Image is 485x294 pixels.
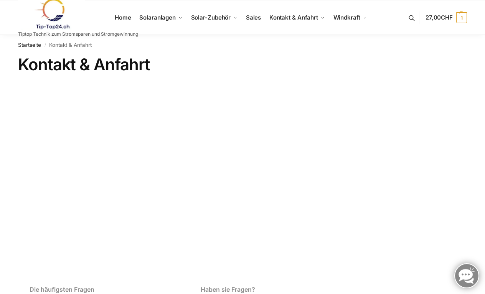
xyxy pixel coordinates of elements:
a: Startseite [18,42,41,48]
nav: Breadcrumb [18,35,467,55]
a: 27,00CHF 1 [426,6,467,29]
a: Solar-Zubehör [188,0,241,35]
h6: Haben sie Fragen? [201,286,348,292]
span: Solaranlagen [139,14,176,21]
a: Sales [242,0,264,35]
span: Windkraft [333,14,360,21]
a: Kontakt & Anfahrt [266,0,328,35]
span: / [41,42,49,48]
span: 27,00 [426,14,453,21]
h1: Kontakt & Anfahrt [18,55,467,74]
span: Solar-Zubehör [191,14,231,21]
span: CHF [441,14,453,21]
a: Windkraft [330,0,370,35]
h6: Die häufigsten Fragen [30,286,177,292]
a: Solaranlagen [136,0,186,35]
span: Kontakt & Anfahrt [269,14,318,21]
span: 1 [456,12,467,23]
p: Tiptop Technik zum Stromsparen und Stromgewinnung [18,32,138,36]
span: Sales [246,14,261,21]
